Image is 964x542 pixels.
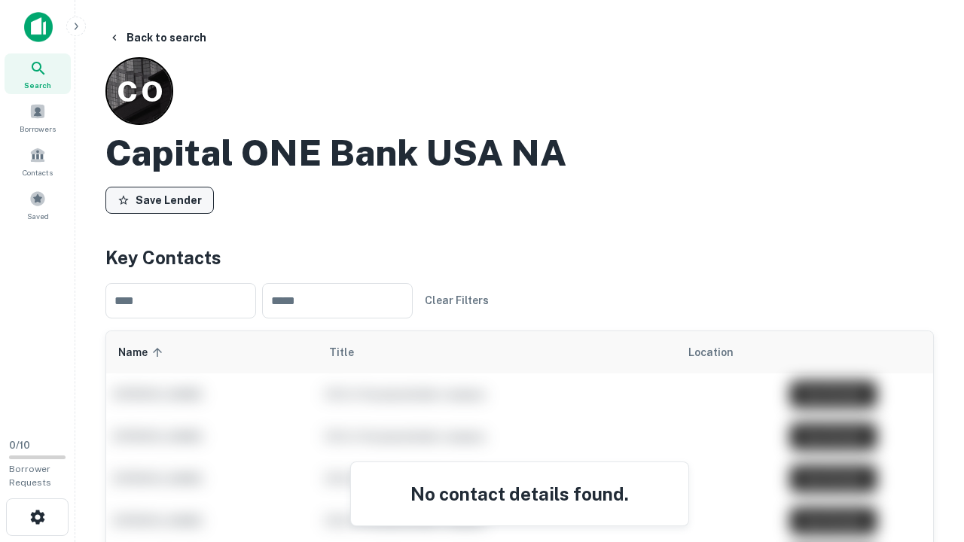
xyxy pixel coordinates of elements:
span: Contacts [23,166,53,178]
button: Save Lender [105,187,214,214]
a: Contacts [5,141,71,181]
span: 0 / 10 [9,440,30,451]
h4: No contact details found. [369,480,670,507]
iframe: Chat Widget [889,422,964,494]
a: Search [5,53,71,94]
img: capitalize-icon.png [24,12,53,42]
p: C O [117,70,162,113]
span: Saved [27,210,49,222]
a: Saved [5,184,71,225]
span: Borrower Requests [9,464,51,488]
span: Search [24,79,51,91]
h4: Key Contacts [105,244,934,271]
span: Borrowers [20,123,56,135]
button: Clear Filters [419,287,495,314]
h2: Capital ONE Bank USA NA [105,131,566,175]
a: Borrowers [5,97,71,138]
button: Back to search [102,24,212,51]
